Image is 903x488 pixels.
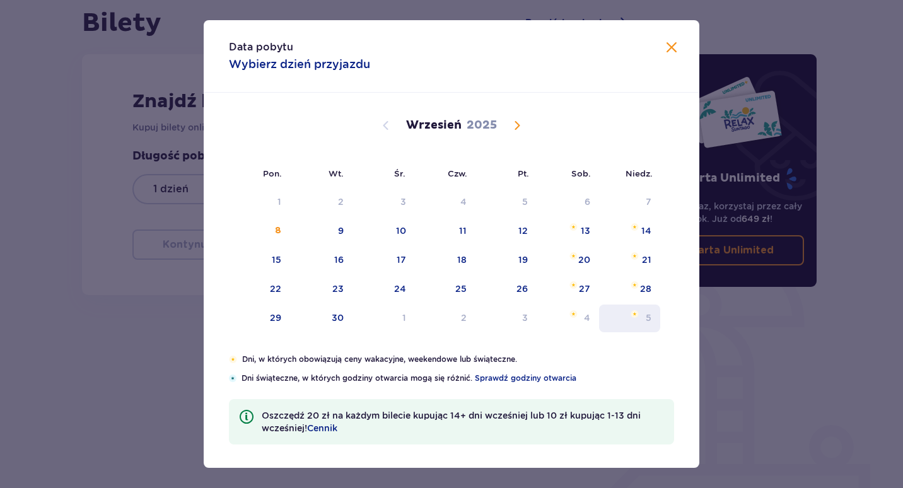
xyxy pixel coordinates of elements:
td: Choose sobota, 20 września 2025 as your check-in date. It’s available. [537,247,599,274]
div: Calendar [204,93,699,354]
td: Choose wtorek, 23 września 2025 as your check-in date. It’s available. [290,276,352,303]
td: Choose poniedziałek, 22 września 2025 as your check-in date. It’s available. [229,276,290,303]
td: Choose niedziela, 28 września 2025 as your check-in date. It’s available. [599,276,660,303]
div: 9 [338,224,344,237]
td: Choose poniedziałek, 8 września 2025 as your check-in date. It’s available. [229,218,290,245]
td: Choose niedziela, 21 września 2025 as your check-in date. It’s available. [599,247,660,274]
div: 10 [396,224,406,237]
div: 5 [522,195,528,208]
td: Choose czwartek, 11 września 2025 as your check-in date. It’s available. [415,218,476,245]
td: Not available. niedziela, 7 września 2025 [599,189,660,216]
div: 1 [277,195,281,208]
div: 6 [585,195,590,208]
div: 3 [400,195,406,208]
td: Choose środa, 10 września 2025 as your check-in date. It’s available. [352,218,415,245]
div: 8 [275,224,281,237]
small: Wt. [329,168,344,178]
td: Choose niedziela, 14 września 2025 as your check-in date. It’s available. [599,218,660,245]
td: Choose środa, 24 września 2025 as your check-in date. It’s available. [352,276,415,303]
small: Pon. [263,168,282,178]
div: 13 [581,224,590,237]
td: Not available. środa, 3 września 2025 [352,189,415,216]
td: Choose czwartek, 18 września 2025 as your check-in date. It’s available. [415,247,476,274]
td: Choose środa, 17 września 2025 as your check-in date. It’s available. [352,247,415,274]
div: 2 [338,195,344,208]
td: Not available. sobota, 6 września 2025 [537,189,599,216]
div: 22 [270,282,281,295]
div: 26 [516,282,528,295]
div: 25 [455,282,467,295]
div: 23 [332,282,344,295]
td: Choose czwartek, 25 września 2025 as your check-in date. It’s available. [415,276,476,303]
div: 15 [272,253,281,266]
td: Choose wtorek, 16 września 2025 as your check-in date. It’s available. [290,247,352,274]
small: Niedz. [626,168,653,178]
td: Not available. czwartek, 4 września 2025 [415,189,476,216]
div: 24 [394,282,406,295]
td: Not available. poniedziałek, 1 września 2025 [229,189,290,216]
small: Sob. [571,168,591,178]
td: Not available. piątek, 5 września 2025 [475,189,537,216]
div: 19 [518,253,528,266]
div: 17 [397,253,406,266]
div: 16 [334,253,344,266]
div: 20 [578,253,590,266]
td: Choose sobota, 27 września 2025 as your check-in date. It’s available. [537,276,599,303]
p: 2025 [467,118,497,133]
small: Czw. [448,168,467,178]
td: Choose piątek, 26 września 2025 as your check-in date. It’s available. [475,276,537,303]
td: Not available. wtorek, 2 września 2025 [290,189,352,216]
div: 18 [457,253,467,266]
td: Choose piątek, 12 września 2025 as your check-in date. It’s available. [475,218,537,245]
small: Śr. [394,168,405,178]
div: 4 [460,195,467,208]
td: Choose sobota, 13 września 2025 as your check-in date. It’s available. [537,218,599,245]
p: Wybierz dzień przyjazdu [229,57,370,72]
small: Pt. [518,168,529,178]
div: 11 [459,224,467,237]
div: 27 [579,282,590,295]
div: 12 [518,224,528,237]
td: Choose wtorek, 9 września 2025 as your check-in date. It’s available. [290,218,352,245]
p: Wrzesień [406,118,462,133]
td: Choose poniedziałek, 15 września 2025 as your check-in date. It’s available. [229,247,290,274]
td: Choose piątek, 19 września 2025 as your check-in date. It’s available. [475,247,537,274]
